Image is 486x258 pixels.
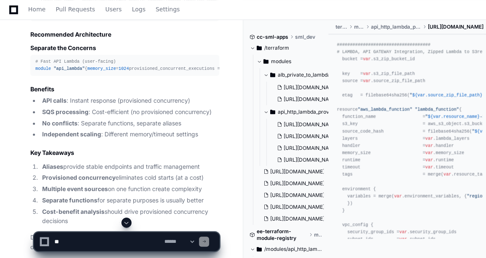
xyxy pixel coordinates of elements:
[250,41,322,55] button: /terraform
[156,7,180,12] span: Settings
[270,192,325,199] span: [URL][DOMAIN_NAME]
[410,93,485,98] span: " "
[363,56,371,61] span: var
[42,174,115,181] strong: Provisioned concurrency
[284,84,338,91] span: [URL][DOMAIN_NAME]
[278,72,330,78] span: alb_private_to_lambda
[443,172,451,177] span: var
[284,145,338,152] span: [URL][DOMAIN_NAME]
[257,34,288,40] span: cc-sml-apps
[260,201,324,213] button: [URL][DOMAIN_NAME]
[42,130,101,138] strong: Independent scaling
[42,97,67,104] strong: API calls
[371,24,421,30] span: api_http_lambda_prov_concurrency
[284,96,338,103] span: [URL][DOMAIN_NAME]
[42,185,108,192] strong: Multiple event sources
[40,119,219,128] li: : Separate functions, separate aliases
[274,82,338,93] button: [URL][DOMAIN_NAME]
[337,42,430,47] span: ####################################
[270,180,325,187] span: [URL][DOMAIN_NAME]
[42,197,97,204] strong: Separate functions
[257,43,262,53] svg: Directory
[30,85,219,93] h3: Benefits
[263,68,336,82] button: alb_private_to_lambda
[270,204,325,210] span: [URL][DOMAIN_NAME]
[35,66,51,71] span: module
[274,154,338,166] button: [URL][DOMAIN_NAME]
[87,66,116,71] span: memory_size
[42,163,63,170] strong: Aliases
[337,49,477,54] span: # LAMBDA, API GATEWAY Integration, Zipped Lambda to S3
[270,70,275,80] svg: Directory
[335,24,347,30] span: terraform
[257,55,329,68] button: modules
[278,109,336,115] span: api_http_lambda_prov_concurrency
[30,149,219,157] h2: Key Takeaways
[425,165,433,170] span: var
[105,7,122,12] span: Users
[40,196,219,205] li: for separate purposes is usually better
[270,168,325,175] span: [URL][DOMAIN_NAME]
[132,7,145,12] span: Logs
[284,121,338,128] span: [URL][DOMAIN_NAME]
[118,66,129,71] span: 1024
[425,157,433,162] span: var
[284,157,338,163] span: [URL][DOMAIN_NAME]
[274,142,338,154] button: [URL][DOMAIN_NAME]
[415,107,459,112] span: "lambda_function"
[284,133,338,140] span: [URL][DOMAIN_NAME]
[260,189,324,201] button: [URL][DOMAIN_NAME]
[425,143,433,148] span: var
[260,213,324,225] button: [URL][DOMAIN_NAME]
[274,130,338,142] button: [URL][DOMAIN_NAME]
[40,162,219,172] li: provide stable endpoints and traffic management
[363,78,371,83] span: var
[263,56,269,66] svg: Directory
[40,207,219,226] li: should drive provisioned concurrency decisions
[425,136,433,141] span: var
[35,58,214,72] div: { = provisioned_concurrent_executions = handler = } module { = provisioned_concurrent_executions ...
[270,215,325,222] span: [URL][DOMAIN_NAME]
[428,114,480,119] span: ${var.resource_name}
[271,58,291,65] span: modules
[394,194,402,199] span: var
[40,107,219,117] li: : Cost-efficient (no provisioned concurrency)
[263,105,336,119] button: api_http_lambda_prov_concurrency
[412,93,482,98] span: ${var.source_zip_file_path}
[42,120,78,127] strong: No conflicts
[270,107,275,117] svg: Directory
[274,93,338,105] button: [URL][DOMAIN_NAME]
[274,119,338,130] button: [URL][DOMAIN_NAME]
[260,166,324,178] button: [URL][DOMAIN_NAME]
[28,7,46,12] span: Home
[35,59,116,64] span: # Fast API Lambda (user-facing)
[428,24,483,30] span: [URL][DOMAIN_NAME]
[54,66,85,71] span: "api_lambda"
[30,44,219,52] h3: Separate the Concerns
[40,130,219,139] li: : Different memory/timeout settings
[363,71,371,76] span: var
[358,107,412,112] span: "aws_lambda_function"
[42,108,89,115] strong: SQS processing
[260,178,324,189] button: [URL][DOMAIN_NAME]
[30,30,219,39] h2: Recommended Architecture
[40,184,219,194] li: on one function create complexity
[40,173,219,183] li: eliminates cold starts (at a cost)
[354,24,364,30] span: modules
[264,45,289,51] span: /terraform
[425,150,433,155] span: var
[42,208,105,215] strong: Cost-benefit analysis
[56,7,95,12] span: Pull Requests
[40,96,219,106] li: : Instant response (provisioned concurrency)
[295,34,315,40] span: sml_dev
